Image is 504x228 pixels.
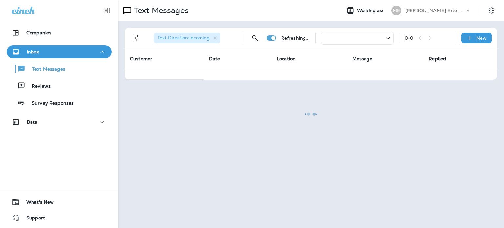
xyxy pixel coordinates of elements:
p: Companies [26,30,51,35]
button: Inbox [7,45,112,58]
p: Survey Responses [25,100,73,107]
p: New [476,35,487,41]
p: Data [27,119,38,125]
span: What's New [20,199,54,207]
button: What's New [7,196,112,209]
button: Reviews [7,79,112,93]
button: Collapse Sidebar [97,4,116,17]
button: Text Messages [7,62,112,75]
button: Companies [7,26,112,39]
button: Data [7,115,112,129]
p: Inbox [27,49,39,54]
span: Support [20,215,45,223]
p: Reviews [25,83,51,90]
button: Survey Responses [7,96,112,110]
button: Support [7,211,112,224]
p: Text Messages [26,66,65,73]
